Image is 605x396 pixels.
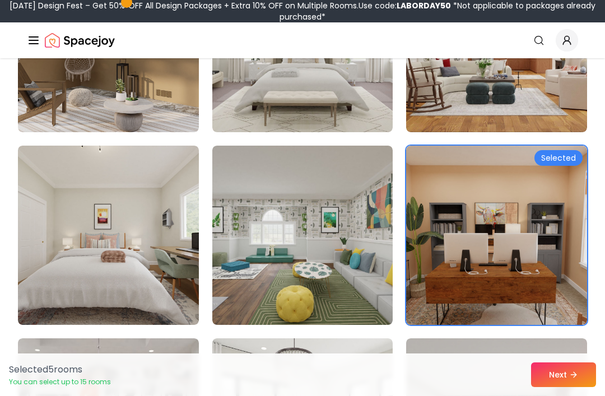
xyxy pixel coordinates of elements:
img: Room room-22 [18,146,199,325]
a: Spacejoy [45,29,115,52]
nav: Global [27,22,578,58]
img: Room room-23 [212,146,393,325]
p: Selected 5 room s [9,363,111,376]
img: Spacejoy Logo [45,29,115,52]
img: Room room-24 [406,146,587,325]
p: You can select up to 15 rooms [9,378,111,386]
div: Selected [534,150,583,166]
button: Next [531,362,596,387]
